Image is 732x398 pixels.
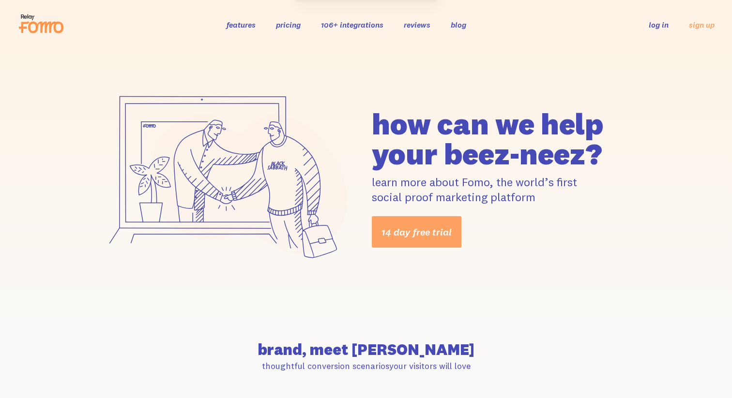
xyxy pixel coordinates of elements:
a: blog [451,20,466,29]
p: learn more about Fomo, the world’s first social proof marketing platform [372,175,636,205]
a: sign up [689,20,715,30]
p: thoughtful conversion scenarios your visitors will love [96,360,636,371]
a: pricing [276,20,301,29]
a: 14 day free trial [372,216,461,248]
a: 106+ integrations [321,20,383,29]
h2: brand, meet [PERSON_NAME] [96,342,636,357]
h1: how can we help your beez-neez? [372,109,636,169]
a: log in [649,20,669,29]
a: features [227,20,256,29]
a: reviews [404,20,430,29]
